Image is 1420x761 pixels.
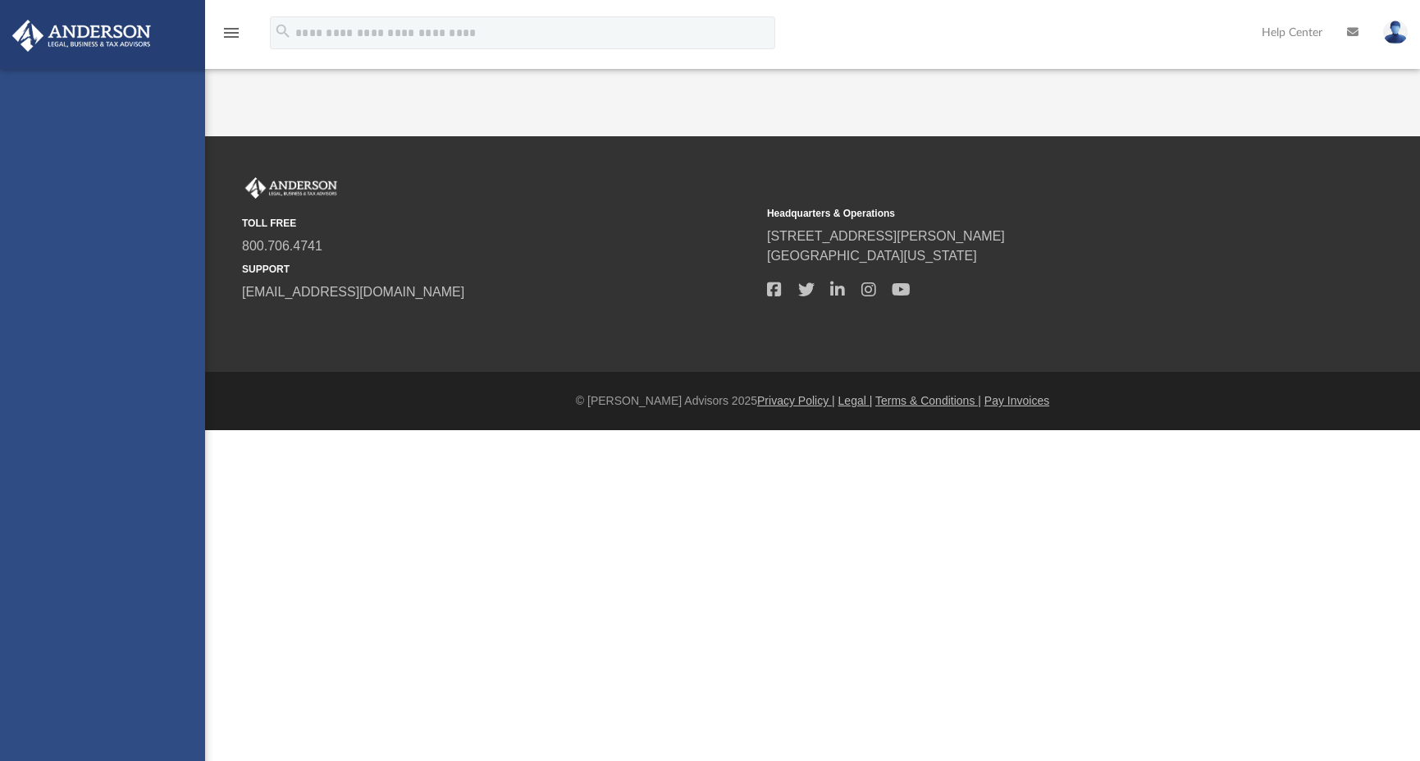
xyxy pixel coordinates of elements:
[838,394,873,407] a: Legal |
[242,239,322,253] a: 800.706.4741
[7,20,156,52] img: Anderson Advisors Platinum Portal
[757,394,835,407] a: Privacy Policy |
[767,229,1005,243] a: [STREET_ADDRESS][PERSON_NAME]
[221,31,241,43] a: menu
[242,216,756,231] small: TOLL FREE
[205,392,1420,410] div: © [PERSON_NAME] Advisors 2025
[767,249,977,263] a: [GEOGRAPHIC_DATA][US_STATE]
[221,23,241,43] i: menu
[242,262,756,277] small: SUPPORT
[242,177,340,199] img: Anderson Advisors Platinum Portal
[875,394,981,407] a: Terms & Conditions |
[274,22,292,40] i: search
[242,285,464,299] a: [EMAIL_ADDRESS][DOMAIN_NAME]
[984,394,1049,407] a: Pay Invoices
[767,206,1281,221] small: Headquarters & Operations
[1383,21,1408,44] img: User Pic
